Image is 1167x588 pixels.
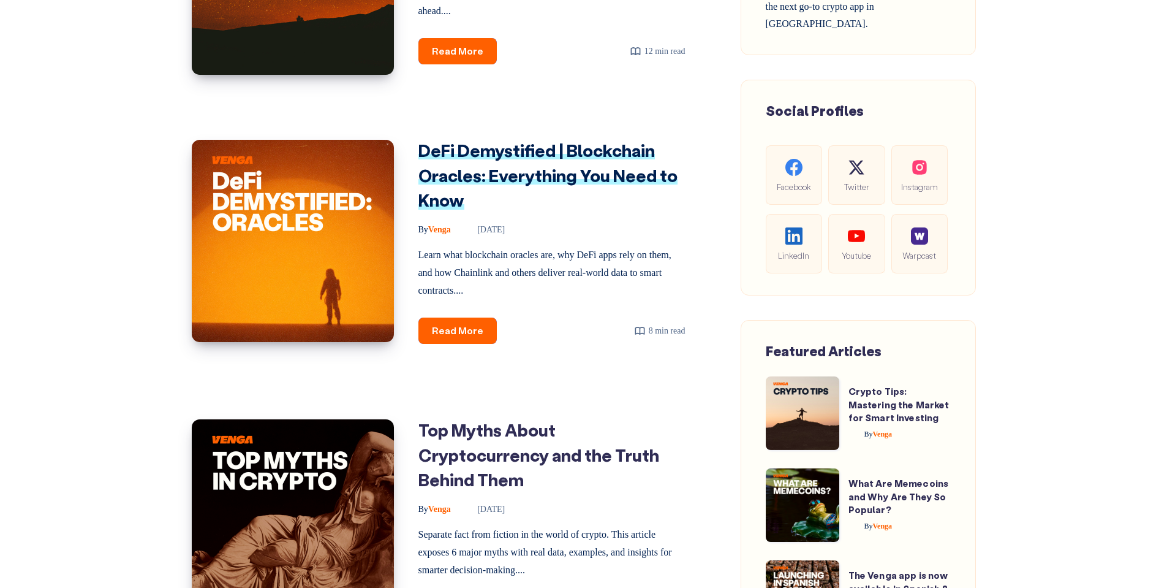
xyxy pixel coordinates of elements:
p: Learn what blockchain oracles are, why DeFi apps rely on them, and how Chainlink and others deliv... [418,246,685,299]
a: LinkedIn [766,214,822,273]
span: Featured Articles [766,342,882,360]
span: LinkedIn [776,248,812,262]
span: Twitter [838,180,875,194]
time: [DATE] [460,505,505,514]
a: Crypto Tips: Mastering the Market for Smart Investing [848,385,950,424]
a: Instagram [891,145,948,205]
span: Venga [864,430,893,438]
span: Instagram [901,180,938,194]
a: ByVenga [418,225,453,234]
p: Separate fact from fiction in the world of crypto. This article exposes 6 major myths with real d... [418,526,685,579]
a: ByVenga [848,430,893,438]
a: Warpcast [891,214,948,273]
a: Read More [418,38,497,64]
a: ByVenga [418,505,453,514]
span: Youtube [838,248,875,262]
span: Warpcast [901,248,938,262]
time: [DATE] [460,225,505,234]
span: Venga [418,505,451,514]
span: Venga [418,225,451,234]
img: social-linkedin.be646fe421ccab3a2ad91cb58bdc9694.svg [785,227,803,245]
span: Facebook [776,180,812,194]
a: Youtube [828,214,885,273]
span: By [864,522,873,530]
a: What Are Memecoins and Why Are They So Popular? [848,477,949,516]
div: 8 min read [634,323,685,338]
a: ByVenga [848,522,893,530]
img: social-youtube.99db9aba05279f803f3e7a4a838dfb6c.svg [848,227,865,245]
span: Social Profiles [766,102,864,120]
a: Twitter [828,145,885,205]
a: Top Myths About Cryptocurrency and the Truth Behind Them [418,419,659,491]
span: Venga [864,522,893,530]
img: Image of: DeFi Demystified | Blockchain Oracles: Everything You Need to Know [192,140,394,342]
a: DeFi Demystified | Blockchain Oracles: Everything You Need to Know [418,139,678,211]
div: 12 min read [630,44,685,59]
span: By [418,225,428,234]
span: By [418,505,428,514]
a: Facebook [766,145,822,205]
span: By [864,430,873,438]
img: social-warpcast.e8a23a7ed3178af0345123c41633f860.png [911,227,928,245]
a: Read More [418,318,497,344]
